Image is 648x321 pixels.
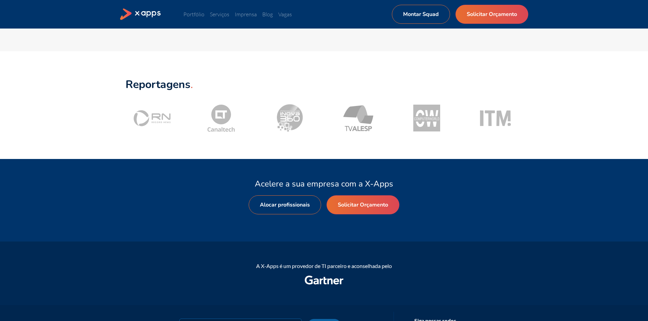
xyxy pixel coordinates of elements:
[249,195,321,214] a: Alocar profissionais
[327,195,399,214] a: Solicitar Orçamento
[183,11,204,18] a: Portfólio
[126,78,193,93] a: Reportagens
[278,11,292,18] a: Vagas
[455,5,528,24] a: Solicitar Orçamento
[210,11,229,18] a: Serviços
[392,5,450,24] a: Montar Squad
[235,11,257,18] a: Imprensa
[120,179,528,189] h4: Acelere a sua empresa com a X-Apps
[120,262,528,270] div: A X-Apps é um provedor de TI parceiro e aconselhada pelo
[126,77,190,92] strong: Reportagens
[262,11,273,18] a: Blog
